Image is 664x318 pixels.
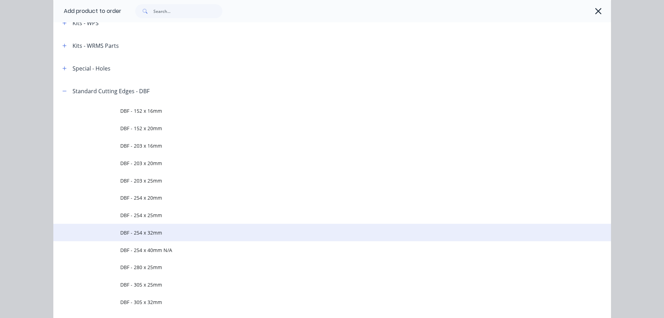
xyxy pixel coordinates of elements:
span: DBF - 254 x 40mm N/A [120,246,513,254]
span: DBF - 305 x 25mm [120,281,513,288]
span: DBF - 254 x 25mm [120,212,513,219]
span: DBF - 280 x 25mm [120,264,513,271]
span: DBF - 203 x 20mm [120,160,513,167]
div: Kits - WRMS Parts [72,42,119,50]
span: DBF - 152 x 20mm [120,125,513,132]
div: Kits - WPS [72,19,99,27]
span: DBF - 152 x 16mm [120,107,513,114]
span: DBF - 254 x 20mm [120,194,513,201]
span: DBF - 203 x 16mm [120,142,513,149]
input: Search... [153,4,222,18]
span: DBF - 254 x 32mm [120,229,513,236]
div: Standard Cutting Edges - DBF [72,87,150,95]
div: Special - Holes [72,64,110,73]
span: DBF - 203 x 25mm [120,177,513,184]
span: DBF - 305 x 32mm [120,298,513,306]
